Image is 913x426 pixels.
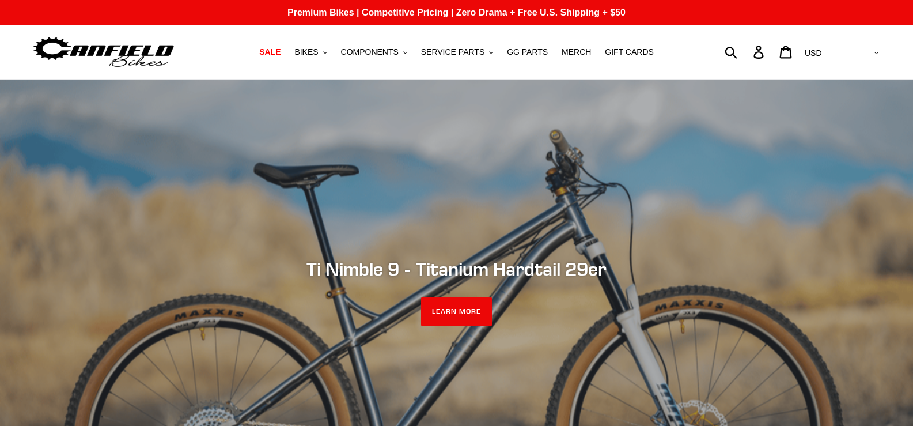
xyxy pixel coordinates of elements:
[507,47,548,57] span: GG PARTS
[289,44,332,60] button: BIKES
[253,44,286,60] a: SALE
[562,47,591,57] span: MERCH
[335,44,413,60] button: COMPONENTS
[556,44,597,60] a: MERCH
[421,47,484,57] span: SERVICE PARTS
[341,47,399,57] span: COMPONENTS
[599,44,660,60] a: GIFT CARDS
[501,44,554,60] a: GG PARTS
[294,47,318,57] span: BIKES
[731,39,760,65] input: Search
[143,258,771,280] h2: Ti Nimble 9 - Titanium Hardtail 29er
[421,297,492,326] a: LEARN MORE
[605,47,654,57] span: GIFT CARDS
[415,44,499,60] button: SERVICE PARTS
[259,47,281,57] span: SALE
[32,34,176,70] img: Canfield Bikes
